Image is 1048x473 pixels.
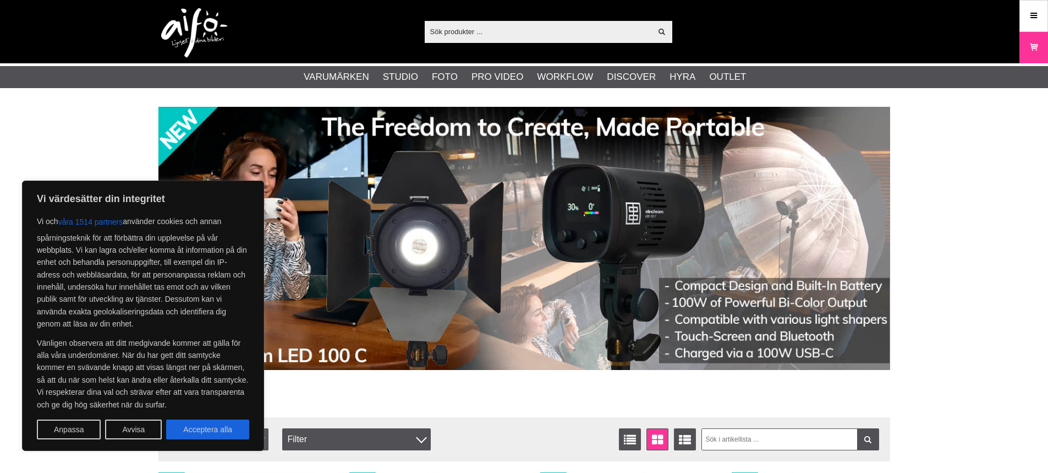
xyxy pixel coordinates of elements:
p: Vi och använder cookies och annan spårningsteknik för att förbättra din upplevelse på vår webbpla... [37,212,249,330]
input: Sök i artikellista ... [701,428,879,450]
img: logo.png [161,8,227,58]
button: Anpassa [37,420,101,439]
div: Vi värdesätter din integritet [22,181,264,451]
input: Sök produkter ... [425,23,652,40]
a: Pro Video [471,70,523,84]
img: Annons:002 banner-elin-led100c11390x.jpg [158,107,890,370]
a: Discover [607,70,656,84]
a: Workflow [537,70,593,84]
a: Outlet [709,70,746,84]
a: Varumärken [304,70,369,84]
a: Listvisning [619,428,641,450]
p: Vi värdesätter din integritet [37,192,249,205]
button: Acceptera alla [166,420,249,439]
div: Filter [282,428,431,450]
button: Avvisa [105,420,162,439]
a: Utökad listvisning [674,428,696,450]
a: Filtrera [857,428,879,450]
p: Vänligen observera att ditt medgivande kommer att gälla för alla våra underdomäner. När du har ge... [37,337,249,411]
a: Studio [383,70,418,84]
a: Fönstervisning [646,428,668,450]
a: Foto [432,70,458,84]
button: våra 1514 partners [58,212,123,232]
a: Hyra [670,70,695,84]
